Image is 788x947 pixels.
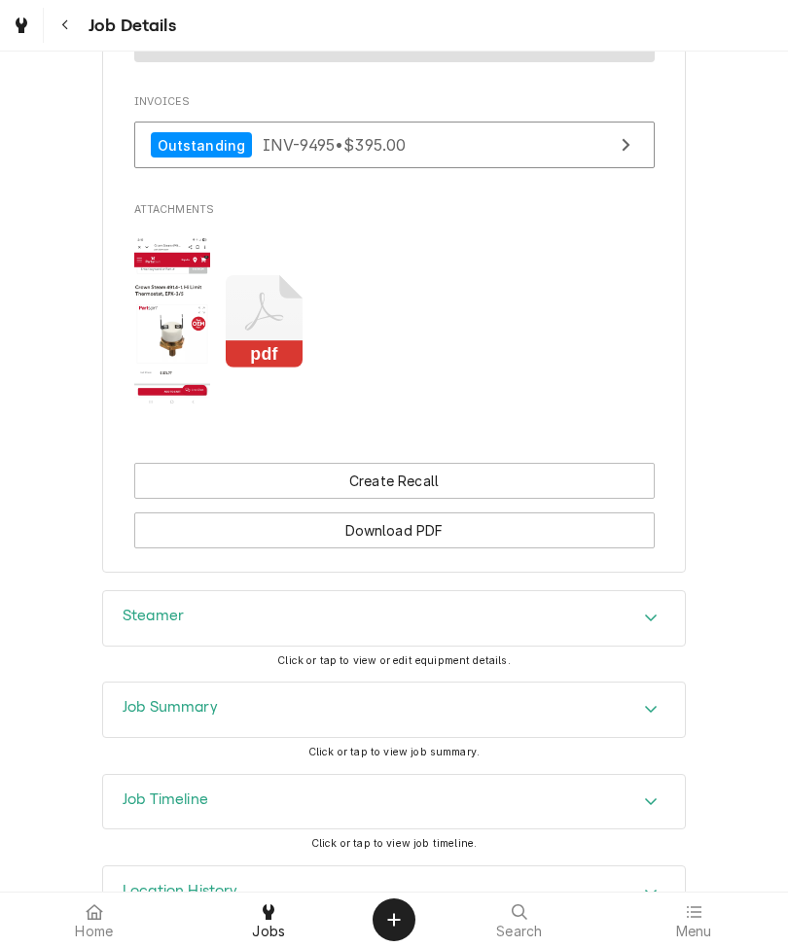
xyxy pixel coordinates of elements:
[373,898,415,941] button: Create Object
[4,8,39,43] a: Go to Jobs
[496,924,542,939] span: Search
[103,775,685,829] button: Accordion Details Expand Trigger
[134,202,655,422] div: Attachments
[151,132,253,158] div: Outstanding
[8,896,181,943] a: Home
[252,924,285,939] span: Jobs
[134,499,655,548] div: Button Group Row
[103,683,685,737] div: Accordion Header
[183,896,356,943] a: Jobs
[134,463,655,548] div: Button Group
[103,683,685,737] button: Accordion Details Expand Trigger
[263,135,407,155] span: INV-9495 • $395.00
[103,775,685,829] div: Accordion Header
[277,654,511,667] span: Click or tap to view or edit equipment details.
[48,8,83,43] button: Navigate back
[123,607,184,625] h3: Steamer
[75,924,113,939] span: Home
[102,590,686,647] div: Steamer
[134,202,655,218] span: Attachments
[433,896,606,943] a: Search
[226,236,303,406] button: pdf
[134,94,655,178] div: Invoices
[103,866,685,921] div: Accordion Header
[134,236,211,406] img: zNGCGMiqTGeWMg9HAXvN
[123,790,208,809] h3: Job Timeline
[676,924,712,939] span: Menu
[103,866,685,921] button: Accordion Details Expand Trigger
[123,882,238,900] h3: Location History
[608,896,781,943] a: Menu
[103,591,685,646] div: Accordion Header
[102,774,686,830] div: Job Timeline
[102,865,686,922] div: Location History
[123,698,218,717] h3: Job Summary
[134,512,655,548] button: Download PDF
[102,682,686,738] div: Job Summary
[134,221,655,422] span: Attachments
[311,837,477,850] span: Click or tap to view job timeline.
[308,746,480,758] span: Click or tap to view job summary.
[83,13,176,39] span: Job Details
[134,463,655,499] button: Create Recall
[134,463,655,499] div: Button Group Row
[134,94,655,110] span: Invoices
[103,591,685,646] button: Accordion Details Expand Trigger
[134,122,655,169] a: View Invoice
